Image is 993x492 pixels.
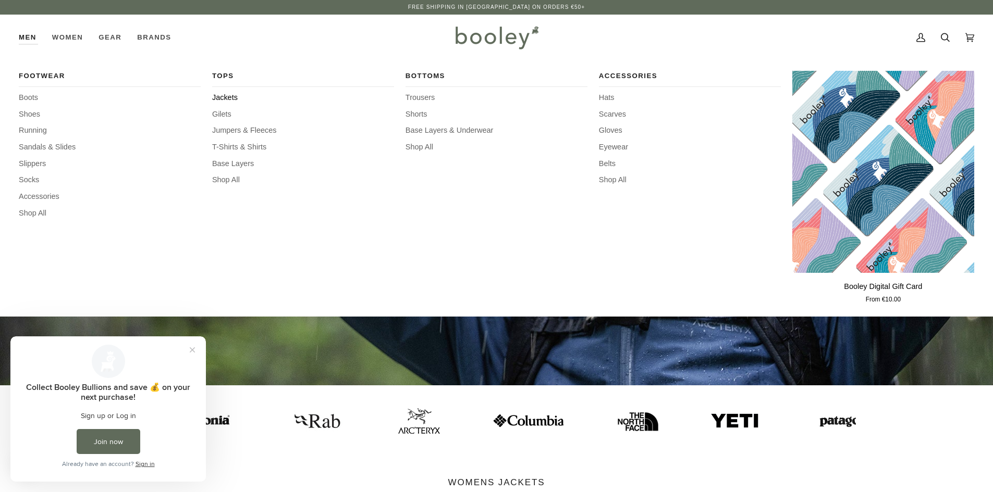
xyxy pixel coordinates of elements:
[19,208,201,219] a: Shop All
[406,71,587,87] a: Bottoms
[19,71,201,81] span: Footwear
[212,174,394,186] a: Shop All
[792,71,974,273] product-grid-item-variant: €10.00
[10,336,206,482] iframe: Loyalty program pop-up with offers and actions
[599,142,781,153] a: Eyewear
[599,109,781,120] a: Scarves
[792,71,974,273] a: Booley Digital Gift Card
[599,71,781,87] a: Accessories
[19,142,201,153] a: Sandals & Slides
[212,158,394,170] a: Base Layers
[99,32,121,43] span: Gear
[212,71,394,87] a: Tops
[792,277,974,305] a: Booley Digital Gift Card
[844,281,922,293] p: Booley Digital Gift Card
[599,125,781,136] a: Gloves
[599,158,781,170] a: Belts
[866,295,901,305] span: From €10.00
[44,15,91,60] a: Women
[19,158,201,170] a: Slippers
[406,92,587,104] a: Trousers
[212,92,394,104] a: Jackets
[599,71,781,81] span: Accessories
[408,3,585,11] p: Free Shipping in [GEOGRAPHIC_DATA] on Orders €50+
[212,142,394,153] a: T-Shirts & Shirts
[212,125,394,136] a: Jumpers & Fleeces
[52,32,83,43] span: Women
[19,125,201,136] a: Running
[451,22,542,53] img: Booley
[212,71,394,81] span: Tops
[792,71,974,305] product-grid-item: Booley Digital Gift Card
[406,142,587,153] a: Shop All
[19,191,201,203] a: Accessories
[19,71,201,87] a: Footwear
[19,174,201,186] a: Socks
[137,32,171,43] span: Brands
[212,109,394,120] a: Gilets
[406,109,587,120] a: Shorts
[19,15,44,60] a: Men
[19,15,44,60] div: Men Footwear Boots Shoes Running Sandals & Slides Slippers Socks Accessories Shop All Tops Jacket...
[19,109,201,120] a: Shoes
[129,15,179,60] a: Brands
[599,174,781,186] a: Shop All
[91,15,129,60] a: Gear
[406,125,587,136] a: Base Layers & Underwear
[19,92,201,104] a: Boots
[599,92,781,104] a: Hats
[406,71,587,81] span: Bottoms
